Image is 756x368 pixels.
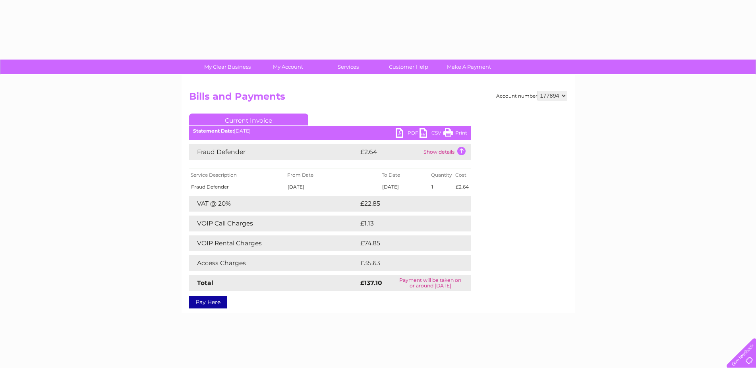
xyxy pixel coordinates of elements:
td: Fraud Defender [189,182,286,192]
a: Services [315,60,381,74]
td: [DATE] [286,182,380,192]
a: Customer Help [376,60,441,74]
td: £2.64 [358,144,422,160]
a: PDF [396,128,420,140]
b: Statement Date: [193,128,234,134]
td: £74.85 [358,235,455,251]
td: £22.85 [358,196,455,212]
td: Show details [422,144,471,160]
td: £1.13 [358,216,450,231]
strong: £137.10 [360,279,382,287]
td: Payment will be taken on or around [DATE] [390,275,471,291]
th: To Date [380,168,429,182]
td: Fraud Defender [189,144,358,160]
td: VOIP Rental Charges [189,235,358,251]
a: Make A Payment [436,60,502,74]
th: From Date [286,168,380,182]
div: Account number [496,91,567,100]
h2: Bills and Payments [189,91,567,106]
a: CSV [420,128,443,140]
th: Quantity [429,168,454,182]
th: Cost [454,168,471,182]
a: My Account [255,60,321,74]
td: 1 [429,182,454,192]
td: VOIP Call Charges [189,216,358,231]
th: Service Description [189,168,286,182]
td: £2.64 [454,182,471,192]
strong: Total [197,279,213,287]
div: [DATE] [189,128,471,134]
td: [DATE] [380,182,429,192]
a: Current Invoice [189,114,308,125]
td: VAT @ 20% [189,196,358,212]
a: Pay Here [189,296,227,308]
td: £35.63 [358,255,455,271]
a: My Clear Business [195,60,260,74]
a: Print [443,128,467,140]
td: Access Charges [189,255,358,271]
